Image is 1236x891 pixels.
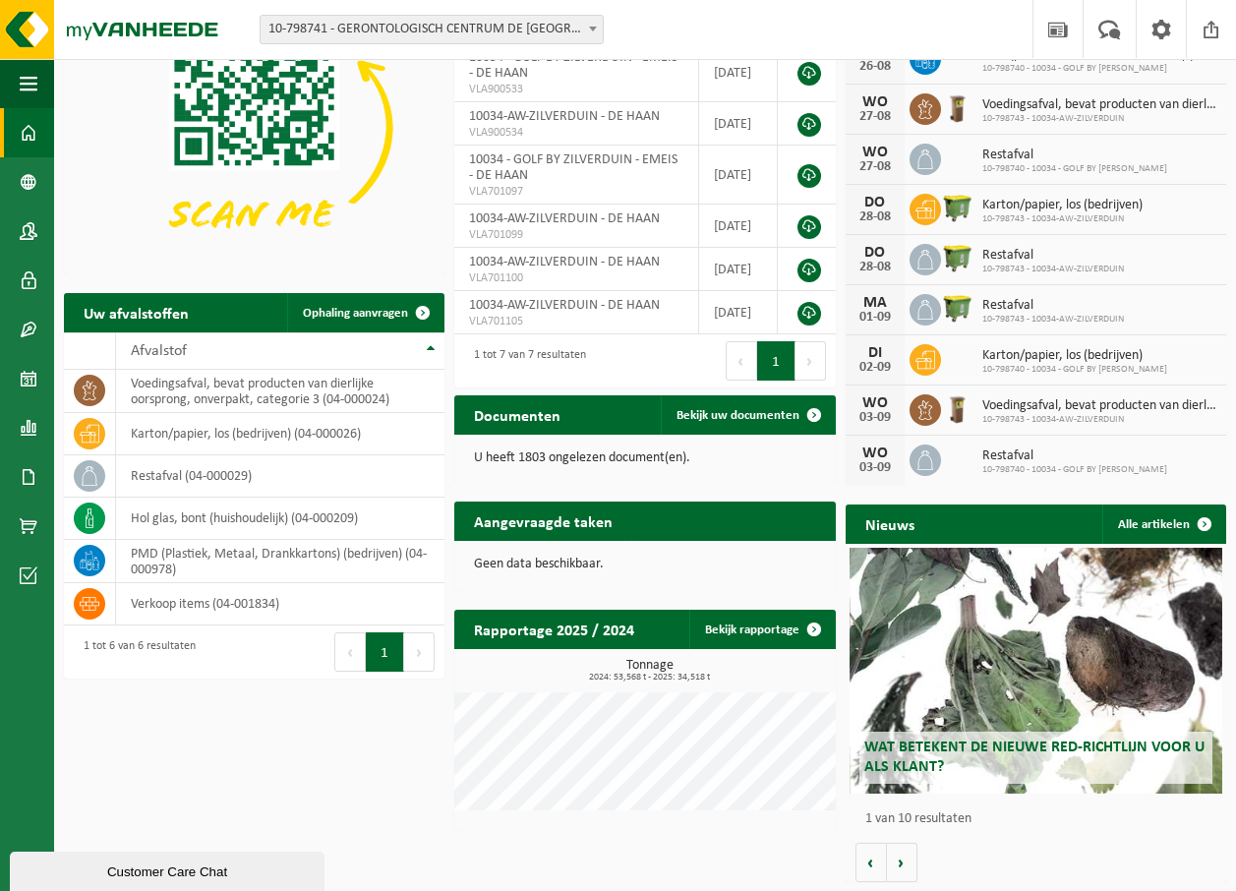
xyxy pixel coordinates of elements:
[10,848,328,891] iframe: chat widget
[116,370,444,413] td: voedingsafval, bevat producten van dierlijke oorsprong, onverpakt, categorie 3 (04-000024)
[982,464,1167,476] span: 10-798740 - 10034 - GOLF BY [PERSON_NAME]
[982,113,1216,125] span: 10-798743 - 10034-AW-ZILVERDUIN
[699,291,777,334] td: [DATE]
[982,248,1124,264] span: Restafval
[287,293,442,332] a: Ophaling aanvragen
[865,812,1216,826] p: 1 van 10 resultaten
[855,411,895,425] div: 03-09
[303,307,408,320] span: Ophaling aanvragen
[855,295,895,311] div: MA
[464,339,586,383] div: 1 tot 7 van 7 resultaten
[795,341,826,381] button: Next
[757,341,795,381] button: 1
[855,245,895,261] div: DO
[469,298,660,313] span: 10034-AW-ZILVERDUIN - DE HAAN
[941,241,974,274] img: WB-1100-HPE-GN-50
[469,152,677,183] span: 10034 - GOLF BY ZILVERDUIN - EMEIS - DE HAAN
[864,740,1205,774] span: Wat betekent de nieuwe RED-richtlijn voor u als klant?
[846,505,934,543] h2: Nieuws
[454,610,654,648] h2: Rapportage 2025 / 2024
[474,451,815,465] p: U heeft 1803 ongelezen document(en).
[469,211,660,226] span: 10034-AW-ZILVERDUIN - DE HAAN
[699,146,777,205] td: [DATE]
[699,43,777,102] td: [DATE]
[982,348,1167,364] span: Karton/papier, los (bedrijven)
[855,843,887,882] button: Vorige
[116,540,444,583] td: PMD (Plastiek, Metaal, Drankkartons) (bedrijven) (04-000978)
[661,395,834,435] a: Bekijk uw documenten
[261,16,603,43] span: 10-798741 - GERONTOLOGISCH CENTRUM DE HAAN VZW - DROGENBOS
[464,659,835,683] h3: Tonnage
[469,227,683,243] span: VLA701099
[855,461,895,475] div: 03-09
[982,63,1216,75] span: 10-798740 - 10034 - GOLF BY [PERSON_NAME]
[334,632,366,672] button: Previous
[469,82,683,97] span: VLA900533
[855,94,895,110] div: WO
[116,583,444,625] td: verkoop items (04-001834)
[850,548,1223,794] a: Wat betekent de nieuwe RED-richtlijn voor u als klant?
[941,191,974,224] img: WB-1100-HPE-GN-50
[855,60,895,74] div: 26-08
[982,198,1143,213] span: Karton/papier, los (bedrijven)
[260,15,604,44] span: 10-798741 - GERONTOLOGISCH CENTRUM DE HAAN VZW - DROGENBOS
[982,298,1124,314] span: Restafval
[941,90,974,124] img: WB-0140-HPE-BN-01
[699,248,777,291] td: [DATE]
[366,632,404,672] button: 1
[469,50,677,81] span: 10034 - GOLF BY ZILVERDUIN - EMEIS - DE HAAN
[855,210,895,224] div: 28-08
[64,293,208,331] h2: Uw afvalstoffen
[699,205,777,248] td: [DATE]
[855,160,895,174] div: 27-08
[689,610,834,649] a: Bekijk rapportage
[855,311,895,325] div: 01-09
[941,291,974,325] img: WB-1100-HPE-GN-50
[131,343,187,359] span: Afvalstof
[699,102,777,146] td: [DATE]
[855,195,895,210] div: DO
[469,255,660,269] span: 10034-AW-ZILVERDUIN - DE HAAN
[726,341,757,381] button: Previous
[855,395,895,411] div: WO
[982,398,1216,414] span: Voedingsafval, bevat producten van dierlijke oorsprong, onverpakt, categorie 3
[469,270,683,286] span: VLA701100
[469,184,683,200] span: VLA701097
[404,632,435,672] button: Next
[982,364,1167,376] span: 10-798740 - 10034 - GOLF BY [PERSON_NAME]
[982,163,1167,175] span: 10-798740 - 10034 - GOLF BY [PERSON_NAME]
[855,361,895,375] div: 02-09
[469,125,683,141] span: VLA900534
[469,109,660,124] span: 10034-AW-ZILVERDUIN - DE HAAN
[982,264,1124,275] span: 10-798743 - 10034-AW-ZILVERDUIN
[116,498,444,540] td: hol glas, bont (huishoudelijk) (04-000209)
[855,445,895,461] div: WO
[116,413,444,455] td: karton/papier, los (bedrijven) (04-000026)
[74,630,196,674] div: 1 tot 6 van 6 resultaten
[855,345,895,361] div: DI
[941,391,974,425] img: WB-0140-HPE-BN-01
[469,314,683,329] span: VLA701105
[982,448,1167,464] span: Restafval
[855,261,895,274] div: 28-08
[116,455,444,498] td: restafval (04-000029)
[982,314,1124,326] span: 10-798743 - 10034-AW-ZILVERDUIN
[982,97,1216,113] span: Voedingsafval, bevat producten van dierlijke oorsprong, onverpakt, categorie 3
[982,213,1143,225] span: 10-798743 - 10034-AW-ZILVERDUIN
[1102,505,1224,544] a: Alle artikelen
[677,409,799,422] span: Bekijk uw documenten
[855,145,895,160] div: WO
[454,395,580,434] h2: Documenten
[474,558,815,571] p: Geen data beschikbaar.
[982,414,1216,426] span: 10-798743 - 10034-AW-ZILVERDUIN
[855,110,895,124] div: 27-08
[887,843,917,882] button: Volgende
[464,673,835,683] span: 2024: 53,568 t - 2025: 34,518 t
[982,148,1167,163] span: Restafval
[454,502,632,540] h2: Aangevraagde taken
